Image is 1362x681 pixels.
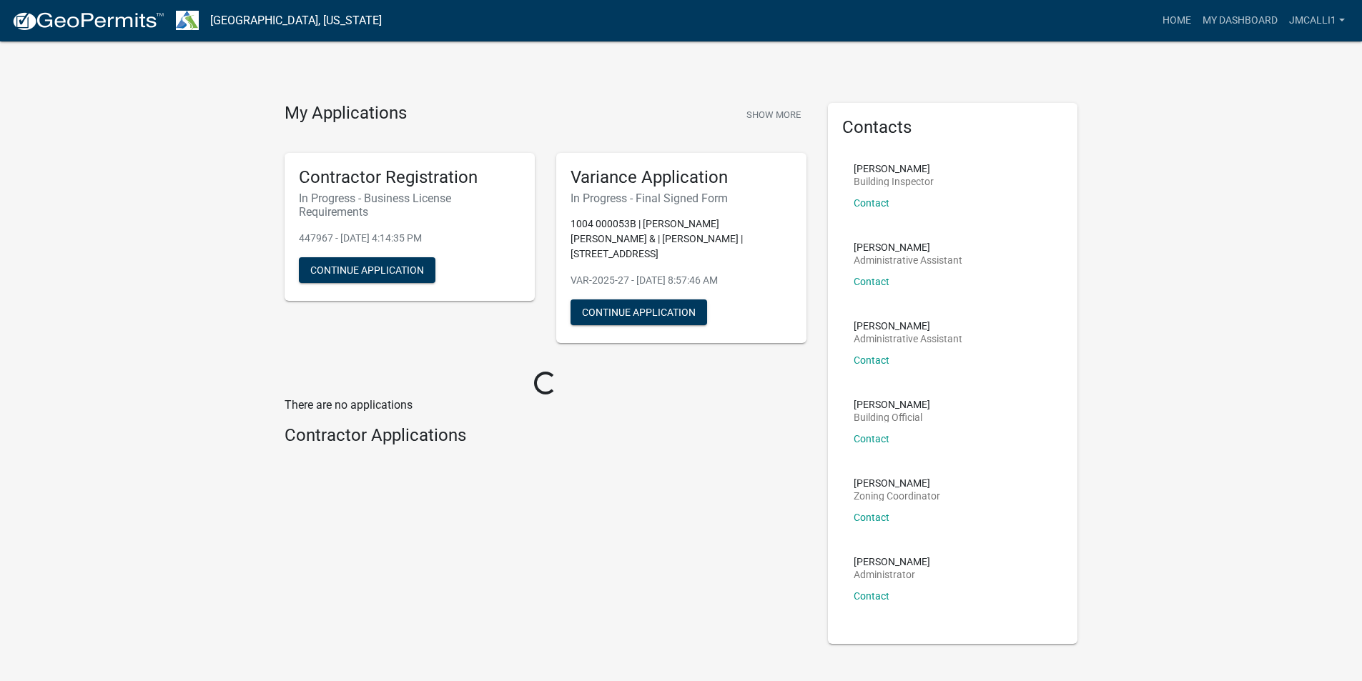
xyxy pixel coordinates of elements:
[285,103,407,124] h4: My Applications
[1157,7,1197,34] a: Home
[854,590,889,602] a: Contact
[571,273,792,288] p: VAR-2025-27 - [DATE] 8:57:46 AM
[1197,7,1283,34] a: My Dashboard
[571,192,792,205] h6: In Progress - Final Signed Form
[571,299,707,325] button: Continue Application
[299,231,520,246] p: 447967 - [DATE] 4:14:35 PM
[854,255,962,265] p: Administrative Assistant
[571,217,792,262] p: 1004 000053B | [PERSON_NAME] [PERSON_NAME] & | [PERSON_NAME] | [STREET_ADDRESS]
[210,9,382,33] a: [GEOGRAPHIC_DATA], [US_STATE]
[854,276,889,287] a: Contact
[285,397,806,414] p: There are no applications
[299,192,520,219] h6: In Progress - Business License Requirements
[854,557,930,567] p: [PERSON_NAME]
[842,117,1064,138] h5: Contacts
[854,164,934,174] p: [PERSON_NAME]
[285,425,806,446] h4: Contractor Applications
[854,512,889,523] a: Contact
[854,334,962,344] p: Administrative Assistant
[854,478,940,488] p: [PERSON_NAME]
[854,242,962,252] p: [PERSON_NAME]
[854,321,962,331] p: [PERSON_NAME]
[299,257,435,283] button: Continue Application
[741,103,806,126] button: Show More
[285,425,806,452] wm-workflow-list-section: Contractor Applications
[854,399,930,409] p: [PERSON_NAME]
[1283,7,1351,34] a: jmcalli1
[854,433,889,444] a: Contact
[299,167,520,188] h5: Contractor Registration
[854,354,889,366] a: Contact
[176,11,199,30] img: Troup County, Georgia
[854,570,930,580] p: Administrator
[854,491,940,501] p: Zoning Coordinator
[571,167,792,188] h5: Variance Application
[854,412,930,422] p: Building Official
[854,197,889,209] a: Contact
[854,177,934,187] p: Building Inspector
